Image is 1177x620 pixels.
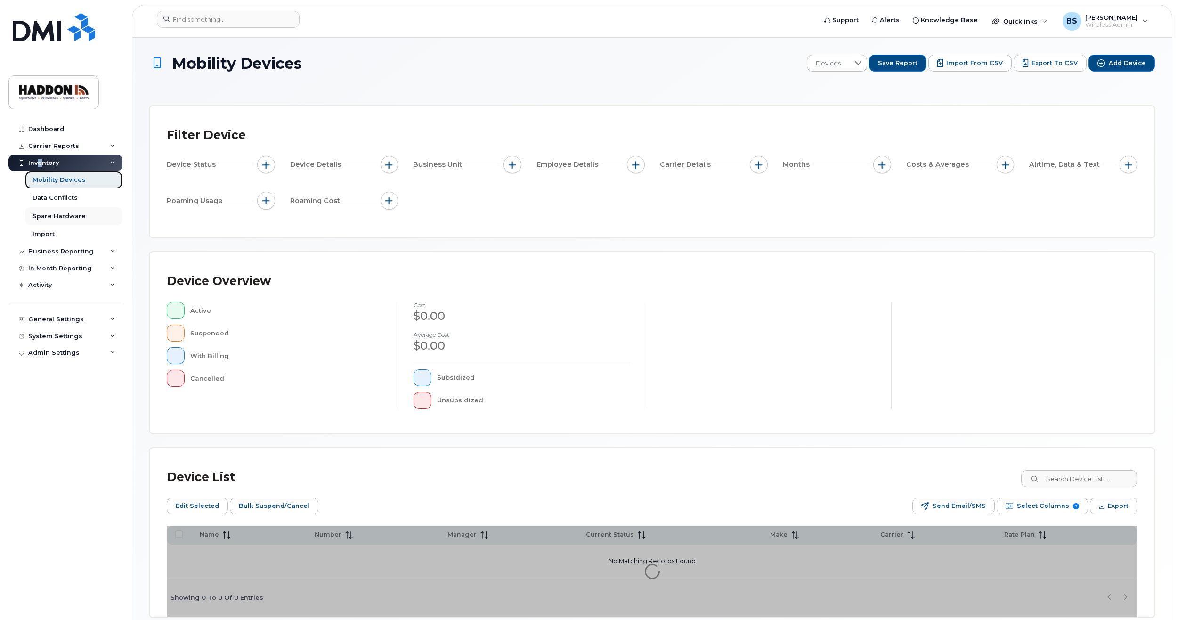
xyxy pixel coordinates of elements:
[660,160,714,170] span: Carrier Details
[167,196,226,206] span: Roaming Usage
[167,269,271,294] div: Device Overview
[946,59,1003,67] span: Import from CSV
[190,370,383,387] div: Cancelled
[1021,470,1137,487] input: Search Device List ...
[807,55,849,72] span: Devices
[414,338,629,354] div: $0.00
[167,160,219,170] span: Device Status
[414,332,629,338] h4: Average cost
[1088,55,1155,72] button: Add Device
[997,498,1088,514] button: Select Columns 9
[928,55,1012,72] button: Import from CSV
[1090,498,1137,514] button: Export
[290,196,343,206] span: Roaming Cost
[290,160,344,170] span: Device Details
[190,302,383,319] div: Active
[239,499,309,513] span: Bulk Suspend/Cancel
[1109,59,1146,67] span: Add Device
[167,465,235,489] div: Device List
[906,160,972,170] span: Costs & Averages
[1031,59,1078,67] span: Export to CSV
[172,55,302,72] span: Mobility Devices
[783,160,812,170] span: Months
[413,160,465,170] span: Business Unit
[1073,503,1079,509] span: 9
[414,308,629,324] div: $0.00
[536,160,601,170] span: Employee Details
[1108,499,1128,513] span: Export
[167,123,246,147] div: Filter Device
[1014,55,1087,72] button: Export to CSV
[437,392,630,409] div: Unsubsidized
[190,347,383,364] div: With Billing
[878,59,917,67] span: Save Report
[167,498,228,514] button: Edit Selected
[414,302,629,308] h4: cost
[230,498,318,514] button: Bulk Suspend/Cancel
[1029,160,1103,170] span: Airtime, Data & Text
[176,499,219,513] span: Edit Selected
[933,499,986,513] span: Send Email/SMS
[190,325,383,342] div: Suspended
[437,369,630,386] div: Subsidized
[1017,499,1069,513] span: Select Columns
[912,498,995,514] button: Send Email/SMS
[869,55,926,72] button: Save Report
